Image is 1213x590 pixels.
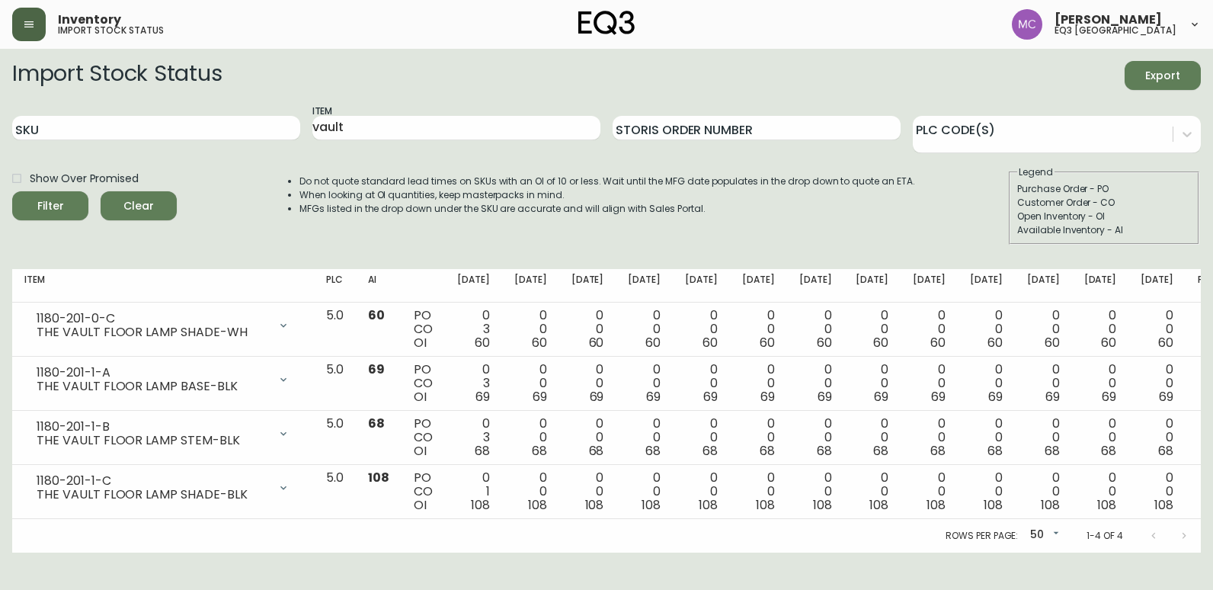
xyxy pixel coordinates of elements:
th: [DATE] [616,269,673,303]
span: 69 [533,388,547,406]
span: 108 [368,469,389,486]
div: 0 0 [1141,363,1173,404]
th: [DATE] [673,269,730,303]
span: 108 [813,496,832,514]
th: [DATE] [901,269,958,303]
div: PO CO [414,309,433,350]
th: [DATE] [1015,269,1072,303]
span: 68 [589,442,604,460]
div: 0 0 [742,417,775,458]
div: 1180-201-0-C [37,312,268,325]
span: 69 [646,388,661,406]
div: 0 0 [1141,309,1173,350]
span: 108 [1097,496,1116,514]
div: 0 0 [799,309,832,350]
div: 0 0 [571,363,604,404]
span: 108 [528,496,547,514]
div: 0 3 [457,363,490,404]
div: 0 0 [628,309,661,350]
th: [DATE] [559,269,616,303]
div: 0 1 [457,471,490,512]
div: 0 0 [571,471,604,512]
span: OI [414,334,427,351]
span: 60 [589,334,604,351]
div: 0 0 [742,309,775,350]
span: 60 [873,334,888,351]
span: 68 [645,442,661,460]
button: Clear [101,191,177,220]
div: 1180-201-1-CTHE VAULT FLOOR LAMP SHADE-BLK [24,471,302,505]
span: 69 [1159,388,1173,406]
span: 108 [585,496,604,514]
div: 0 0 [913,363,946,404]
div: Customer Order - CO [1017,196,1191,210]
span: 68 [1101,442,1116,460]
div: 0 0 [628,471,661,512]
span: 108 [984,496,1003,514]
div: 0 0 [799,417,832,458]
div: 1180-201-1-B [37,420,268,434]
span: 60 [930,334,946,351]
div: 0 3 [457,417,490,458]
div: 0 0 [799,363,832,404]
span: 60 [760,334,775,351]
div: 0 3 [457,309,490,350]
span: 60 [817,334,832,351]
span: 108 [756,496,775,514]
span: 68 [703,442,718,460]
th: [DATE] [1128,269,1186,303]
div: THE VAULT FLOOR LAMP SHADE-BLK [37,488,268,502]
th: [DATE] [730,269,787,303]
span: 69 [988,388,1003,406]
span: 60 [1101,334,1116,351]
div: 0 0 [514,363,547,404]
span: 68 [475,442,490,460]
div: THE VAULT FLOOR LAMP BASE-BLK [37,380,268,393]
span: 69 [874,388,888,406]
span: OI [414,442,427,460]
div: 1180-201-1-ATHE VAULT FLOOR LAMP BASE-BLK [24,363,302,396]
div: Purchase Order - PO [1017,182,1191,196]
div: 1180-201-0-CTHE VAULT FLOOR LAMP SHADE-WH [24,309,302,342]
span: 69 [703,388,718,406]
h2: Import Stock Status [12,61,222,90]
li: MFGs listed in the drop down under the SKU are accurate and will align with Sales Portal. [299,202,915,216]
div: PO CO [414,471,433,512]
td: 5.0 [314,303,356,357]
p: 1-4 of 4 [1087,529,1123,543]
img: logo [578,11,635,35]
div: 0 0 [685,417,718,458]
div: 0 0 [1141,417,1173,458]
div: 0 0 [571,417,604,458]
div: 0 0 [970,309,1003,350]
span: 60 [987,334,1003,351]
span: 68 [873,442,888,460]
span: 60 [1158,334,1173,351]
span: 60 [645,334,661,351]
div: Open Inventory - OI [1017,210,1191,223]
div: 0 0 [1027,471,1060,512]
span: Clear [113,197,165,216]
span: 69 [1102,388,1116,406]
span: [PERSON_NAME] [1055,14,1162,26]
span: 108 [1041,496,1060,514]
span: Show Over Promised [30,171,139,187]
div: 1180-201-1-C [37,474,268,488]
div: 0 0 [856,363,888,404]
span: 69 [818,388,832,406]
button: Filter [12,191,88,220]
span: 69 [931,388,946,406]
span: Inventory [58,14,121,26]
span: OI [414,496,427,514]
div: 1180-201-1-BTHE VAULT FLOOR LAMP STEM-BLK [24,417,302,451]
td: 5.0 [314,411,356,465]
div: 0 0 [685,363,718,404]
button: Export [1125,61,1201,90]
div: 0 0 [1027,363,1060,404]
div: 0 0 [970,363,1003,404]
td: 5.0 [314,465,356,519]
th: [DATE] [445,269,502,303]
span: 68 [817,442,832,460]
span: 69 [590,388,604,406]
div: 0 0 [742,471,775,512]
